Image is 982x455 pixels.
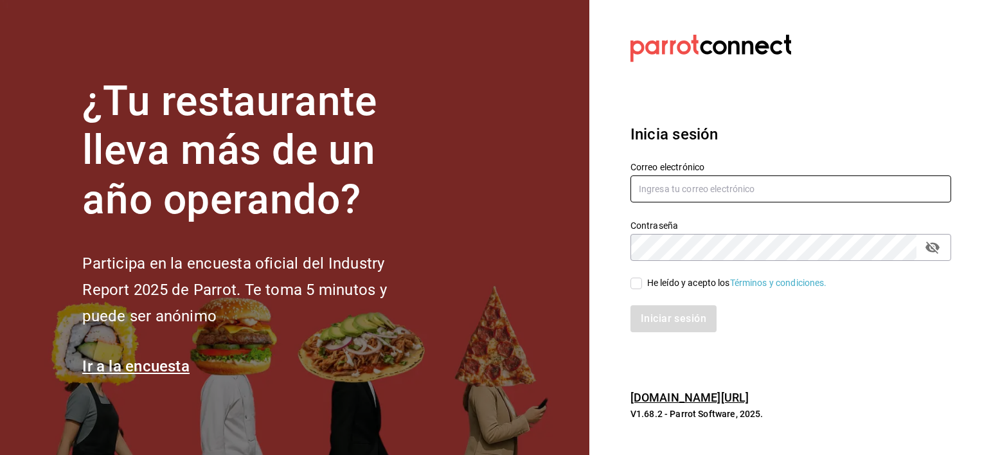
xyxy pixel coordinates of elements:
[630,220,951,229] label: Contraseña
[630,162,951,171] label: Correo electrónico
[82,251,429,329] h2: Participa en la encuesta oficial del Industry Report 2025 de Parrot. Te toma 5 minutos y puede se...
[630,407,951,420] p: V1.68.2 - Parrot Software, 2025.
[630,123,951,146] h3: Inicia sesión
[647,276,827,290] div: He leído y acepto los
[630,175,951,202] input: Ingresa tu correo electrónico
[730,278,827,288] a: Términos y condiciones.
[922,236,943,258] button: passwordField
[82,77,429,225] h1: ¿Tu restaurante lleva más de un año operando?
[630,391,749,404] a: [DOMAIN_NAME][URL]
[82,357,190,375] a: Ir a la encuesta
